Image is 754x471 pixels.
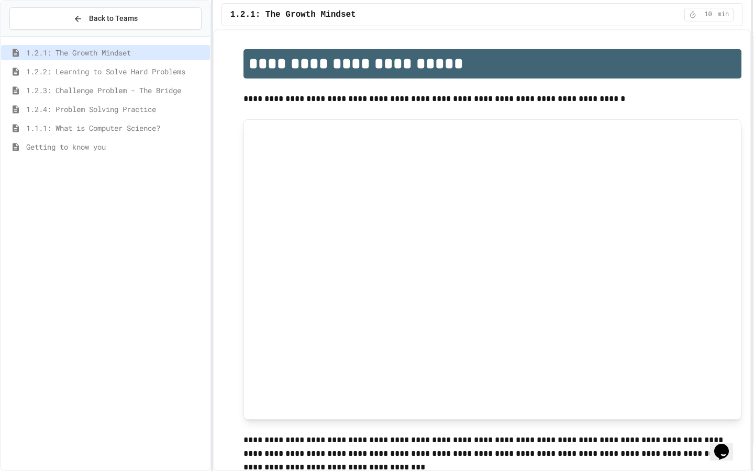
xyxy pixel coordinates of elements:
span: 10 [700,10,716,19]
button: Back to Teams [9,7,202,30]
span: 1.2.4: Problem Solving Practice [26,104,206,115]
span: 1.2.1: The Growth Mindset [26,47,206,58]
span: 1.2.2: Learning to Solve Hard Problems [26,66,206,77]
span: 1.2.3: Challenge Problem - The Bridge [26,85,206,96]
span: min [717,10,729,19]
span: 1.2.1: The Growth Mindset [230,8,356,21]
span: Getting to know you [26,141,206,152]
span: 1.1.1: What is Computer Science? [26,122,206,133]
span: Back to Teams [89,13,138,24]
iframe: chat widget [710,429,744,461]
